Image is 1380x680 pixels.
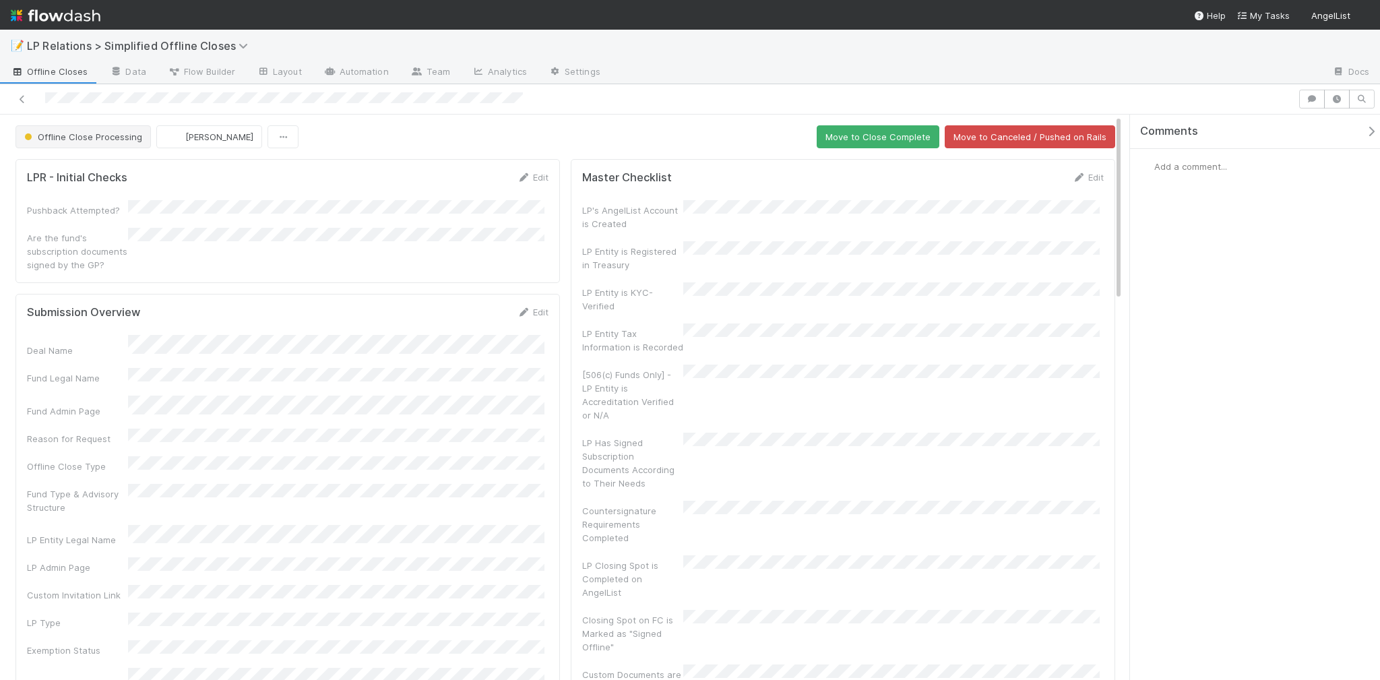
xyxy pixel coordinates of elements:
div: LP Has Signed Subscription Documents According to Their Needs [582,436,683,490]
a: Edit [517,307,548,317]
img: logo-inverted-e16ddd16eac7371096b0.svg [11,4,100,27]
span: [PERSON_NAME] [185,131,253,142]
div: Countersignature Requirements Completed [582,504,683,545]
div: LP Entity Legal Name [27,533,128,547]
div: LP Entity Tax Information is Recorded [582,327,683,354]
span: My Tasks [1236,10,1290,21]
div: Custom Invitation Link [27,588,128,602]
span: Comments [1140,125,1198,138]
span: Add a comment... [1154,161,1227,172]
div: LP Closing Spot is Completed on AngelList [582,559,683,599]
span: 📝 [11,40,24,51]
a: My Tasks [1236,9,1290,22]
div: LP Type [27,616,128,629]
a: Automation [313,62,400,84]
div: [506(c) Funds Only] - LP Entity is Accreditation Verified or N/A [582,368,683,422]
div: Exemption Status [27,644,128,657]
div: Offline Close Type [27,460,128,473]
a: Docs [1321,62,1380,84]
div: LP's AngelList Account is Created [582,204,683,230]
a: Team [400,62,461,84]
span: Offline Close Processing [22,131,142,142]
span: Offline Closes [11,65,88,78]
button: [PERSON_NAME] [156,125,262,148]
button: Move to Close Complete [817,125,939,148]
h5: Submission Overview [27,306,140,319]
div: Fund Type & Advisory Structure [27,487,128,514]
div: LP Entity is Registered in Treasury [582,245,683,272]
h5: Master Checklist [582,171,672,185]
button: Offline Close Processing [15,125,151,148]
span: AngelList [1311,10,1350,21]
div: LP Entity is KYC-Verified [582,286,683,313]
button: Move to Canceled / Pushed on Rails [945,125,1115,148]
img: avatar_6177bb6d-328c-44fd-b6eb-4ffceaabafa4.png [1356,9,1369,23]
a: Layout [246,62,313,84]
a: Edit [1072,172,1104,183]
div: Pushback Attempted? [27,204,128,217]
div: LP Admin Page [27,561,128,574]
a: Data [98,62,156,84]
a: Flow Builder [157,62,246,84]
h5: LPR - Initial Checks [27,171,127,185]
span: LP Relations > Simplified Offline Closes [27,39,255,53]
div: Closing Spot on FC is Marked as "Signed Offline" [582,613,683,654]
div: Fund Admin Page [27,404,128,418]
img: avatar_6177bb6d-328c-44fd-b6eb-4ffceaabafa4.png [168,130,181,144]
span: Flow Builder [168,65,235,78]
div: Fund Legal Name [27,371,128,385]
img: avatar_6177bb6d-328c-44fd-b6eb-4ffceaabafa4.png [1141,160,1154,173]
a: Edit [517,172,548,183]
a: Settings [538,62,611,84]
a: Analytics [461,62,538,84]
div: Deal Name [27,344,128,357]
div: Help [1193,9,1226,22]
div: Are the fund's subscription documents signed by the GP? [27,231,128,272]
div: Reason for Request [27,432,128,445]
